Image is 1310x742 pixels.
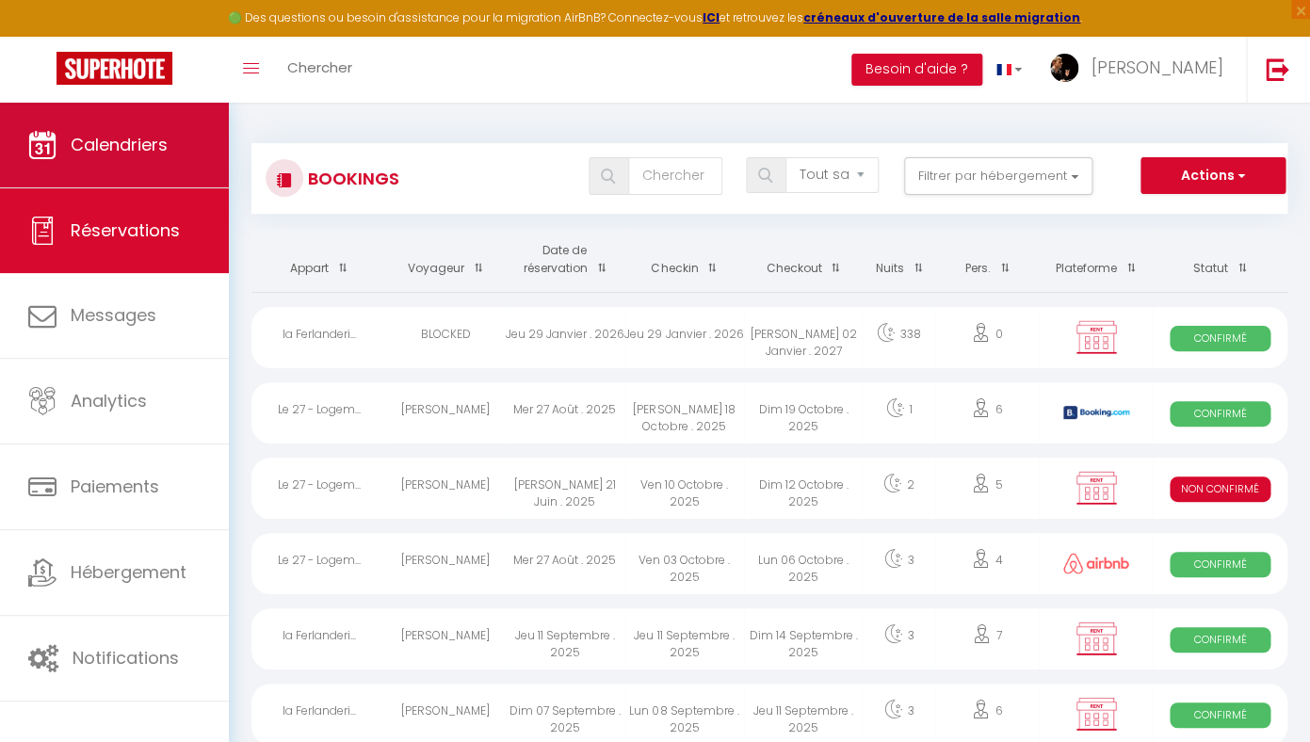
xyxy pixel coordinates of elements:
[1266,57,1289,81] img: logout
[1039,228,1153,292] th: Sort by channel
[851,54,982,86] button: Besoin d'aide ?
[71,560,186,584] span: Hébergement
[386,228,506,292] th: Sort by guest
[506,228,625,292] th: Sort by booking date
[803,9,1080,25] a: créneaux d'ouverture de la salle migration
[703,9,720,25] a: ICI
[71,303,156,327] span: Messages
[1140,157,1286,195] button: Actions
[71,389,147,412] span: Analytics
[251,228,386,292] th: Sort by rentals
[904,157,1092,195] button: Filtrer par hébergement
[71,475,159,498] span: Paiements
[1050,54,1078,82] img: ...
[71,133,168,156] span: Calendriers
[628,157,722,195] input: Chercher
[57,52,172,85] img: Super Booking
[935,228,1039,292] th: Sort by people
[863,228,935,292] th: Sort by nights
[1153,228,1287,292] th: Sort by status
[73,646,179,669] span: Notifications
[1036,37,1246,103] a: ... [PERSON_NAME]
[744,228,864,292] th: Sort by checkout
[71,218,180,242] span: Réservations
[624,228,744,292] th: Sort by checkin
[1091,56,1222,79] span: [PERSON_NAME]
[287,57,352,77] span: Chercher
[15,8,72,64] button: Ouvrir le widget de chat LiveChat
[303,157,399,200] h3: Bookings
[273,37,366,103] a: Chercher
